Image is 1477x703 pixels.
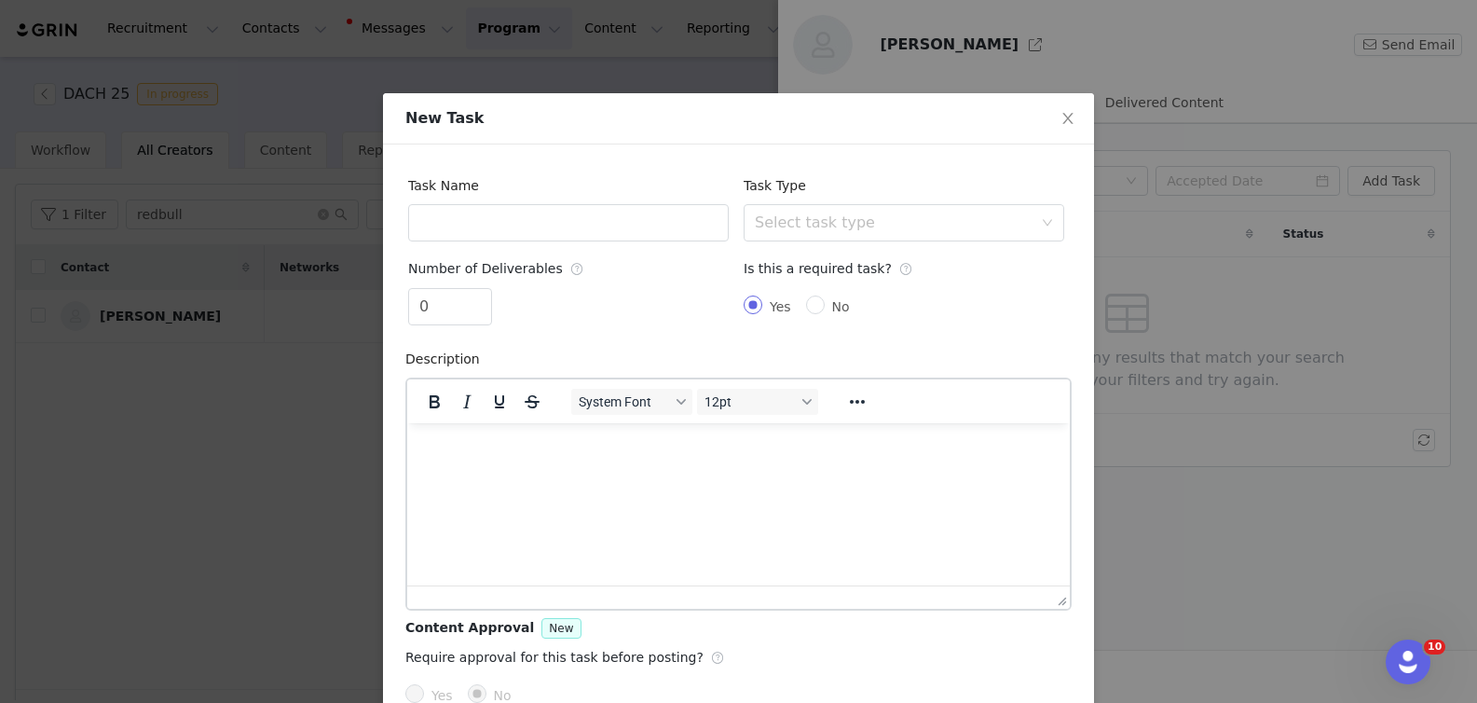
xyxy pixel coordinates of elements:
span: System Font [579,394,670,409]
span: Yes [762,299,799,314]
span: Content Approval [405,620,534,635]
button: Fonts [571,389,692,415]
span: Require approval for this task before posting? [405,650,725,665]
button: Reveal or hide additional toolbar items [841,389,873,415]
div: Select task type [755,214,1033,232]
div: Press the Up and Down arrow keys to resize the editor. [1050,586,1070,609]
span: No [486,688,519,703]
i: icon: close [1060,111,1075,126]
iframe: Intercom live chat [1386,640,1430,684]
button: Font sizes [697,389,818,415]
span: Is this a required task? [744,261,913,276]
button: Close [1042,93,1094,145]
button: Strikethrough [516,389,548,415]
span: 12pt [704,394,796,409]
label: Task Type [744,178,815,193]
span: Yes [424,688,460,703]
i: icon: down [1042,217,1053,230]
span: New [549,622,573,635]
span: 10 [1424,640,1445,655]
span: No [825,299,857,314]
button: Italic [451,389,483,415]
span: Number of Deliverables [408,261,584,276]
iframe: Rich Text Area [407,423,1070,586]
label: Description [405,351,489,366]
label: Task Name [408,178,488,193]
span: New Task [405,109,484,127]
button: Bold [418,389,450,415]
button: Underline [484,389,515,415]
